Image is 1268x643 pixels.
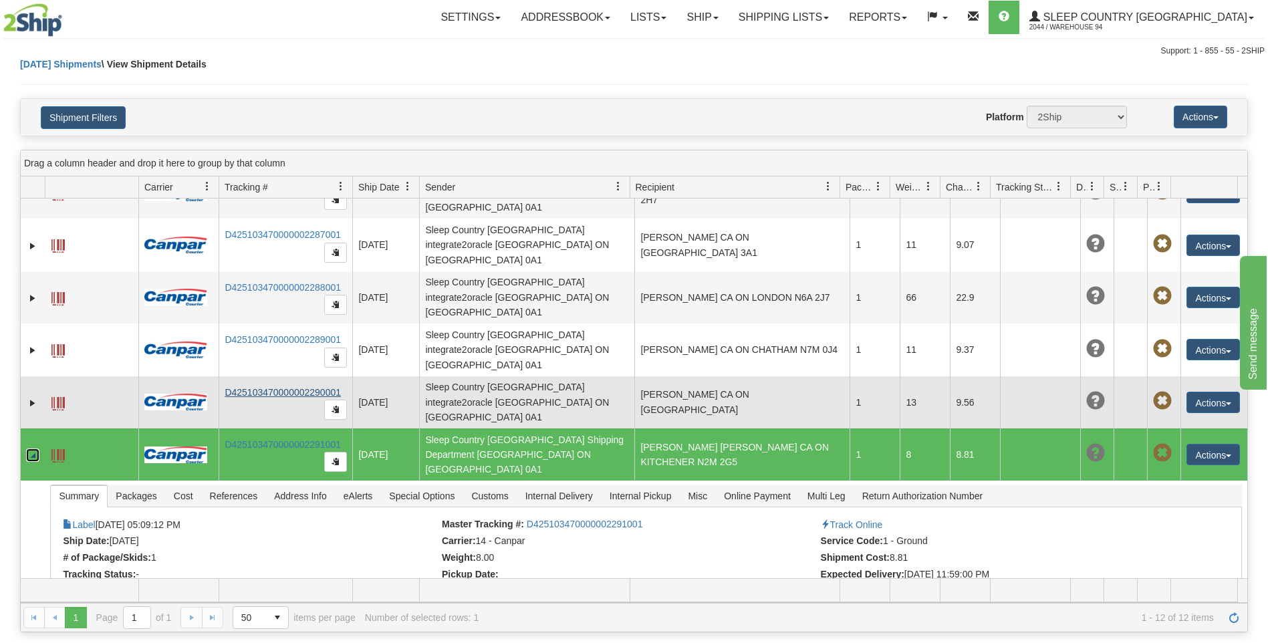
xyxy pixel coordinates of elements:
a: Expand [26,396,39,410]
strong: Master Tracking #: [442,519,524,529]
span: Unknown [1086,235,1105,253]
span: 2044 / Warehouse 94 [1029,21,1130,34]
a: Refresh [1223,607,1245,628]
a: Expand [26,344,39,357]
a: Sleep Country [GEOGRAPHIC_DATA] 2044 / Warehouse 94 [1019,1,1264,34]
a: Tracking Status filter column settings [1047,175,1070,198]
td: Sleep Country [GEOGRAPHIC_DATA] integrate2oracle [GEOGRAPHIC_DATA] ON [GEOGRAPHIC_DATA] 0A1 [419,219,634,271]
td: [PERSON_NAME] CA ON CHATHAM N7M 0J4 [634,324,850,376]
td: [DATE] [352,376,419,428]
a: Label [51,391,65,412]
a: Ship [676,1,728,34]
span: Sender [425,180,455,194]
td: 9.37 [950,324,1000,376]
span: Page sizes drop down [233,606,289,629]
span: Unknown [1086,444,1105,463]
li: 8.00 [442,552,817,565]
td: 1 [850,219,900,271]
button: Copy to clipboard [324,348,347,368]
span: Packages [846,180,874,194]
a: Label [51,286,65,307]
span: Pickup Not Assigned [1153,235,1172,253]
span: References [202,485,266,507]
strong: Expected Delivery: [821,569,904,580]
span: Internal Pickup [602,485,680,507]
button: Shipment Filters [41,106,126,129]
td: 1 [850,428,900,481]
button: Copy to clipboard [324,295,347,315]
li: 1 - Ground [821,535,1196,549]
td: 1 [850,324,900,376]
a: Label [51,338,65,360]
li: [DATE] [63,535,438,549]
strong: Ship Date: [63,535,109,546]
td: Sleep Country [GEOGRAPHIC_DATA] integrate2oracle [GEOGRAPHIC_DATA] ON [GEOGRAPHIC_DATA] 0A1 [419,324,634,376]
span: \ View Shipment Details [102,59,207,70]
span: Pickup Not Assigned [1153,392,1172,410]
button: Copy to clipboard [324,400,347,420]
span: Tracking Status [996,180,1054,194]
span: Recipient [636,180,674,194]
span: Page of 1 [96,606,172,629]
span: Summary [51,485,107,507]
a: Track Online [821,519,883,530]
td: [PERSON_NAME] [PERSON_NAME] CA ON KITCHENER N2M 2G5 [634,428,850,481]
li: - [63,569,438,582]
a: Sender filter column settings [607,175,630,198]
a: Settings [430,1,511,34]
td: Sleep Country [GEOGRAPHIC_DATA] integrate2oracle [GEOGRAPHIC_DATA] ON [GEOGRAPHIC_DATA] 0A1 [419,376,634,428]
div: grid grouping header [21,150,1247,176]
a: Packages filter column settings [867,175,890,198]
div: Support: 1 - 855 - 55 - 2SHIP [3,45,1265,57]
a: Ship Date filter column settings [396,175,419,198]
span: select [267,607,288,628]
td: 8 [900,428,950,481]
span: Multi Leg [799,485,854,507]
strong: Pickup Date: [442,569,499,580]
button: Copy to clipboard [324,190,347,210]
td: 8.81 [950,428,1000,481]
span: Pickup Not Assigned [1153,340,1172,358]
span: Unknown [1086,182,1105,201]
td: [DATE] [352,219,419,271]
td: [PERSON_NAME] CA ON LONDON N6A 2J7 [634,271,850,324]
span: Pickup Not Assigned [1153,287,1172,305]
span: Carrier [144,180,173,194]
button: Actions [1186,235,1240,256]
img: 14 - Canpar [144,237,207,253]
a: Recipient filter column settings [817,175,840,198]
a: Carrier filter column settings [196,175,219,198]
strong: Carrier: [442,535,476,546]
a: Label [51,443,65,465]
label: Platform [986,110,1024,124]
td: [DATE] [352,324,419,376]
span: Unknown [1086,392,1105,410]
a: Weight filter column settings [917,175,940,198]
td: [PERSON_NAME] CA ON [GEOGRAPHIC_DATA] 3A1 [634,219,850,271]
a: Expand [26,239,39,253]
a: Charge filter column settings [967,175,990,198]
li: 1 [63,552,438,565]
div: Number of selected rows: 1 [365,612,479,623]
span: Pickup Not Assigned [1153,444,1172,463]
a: D425103470000002291001 [527,519,643,529]
a: D425103470000002287001 [225,229,341,240]
li: [DATE] 11:59:00 PM [821,569,1196,582]
span: Page 1 [65,607,86,628]
td: [DATE] [352,428,419,481]
a: [DATE] Shipments [20,59,102,70]
button: Copy to clipboard [324,452,347,472]
span: Pickup Not Assigned [1153,182,1172,201]
span: Pickup Status [1143,180,1154,194]
img: 14 - Canpar [144,394,207,410]
span: Sleep Country [GEOGRAPHIC_DATA] [1040,11,1247,23]
a: Label [63,519,95,530]
span: Internal Delivery [517,485,601,507]
a: Pickup Status filter column settings [1148,175,1170,198]
span: Delivery Status [1076,180,1088,194]
button: Actions [1174,106,1227,128]
strong: Weight: [442,552,476,563]
span: 1 - 12 of 12 items [488,612,1214,623]
strong: Tracking Status: [63,569,136,580]
button: Actions [1186,444,1240,465]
